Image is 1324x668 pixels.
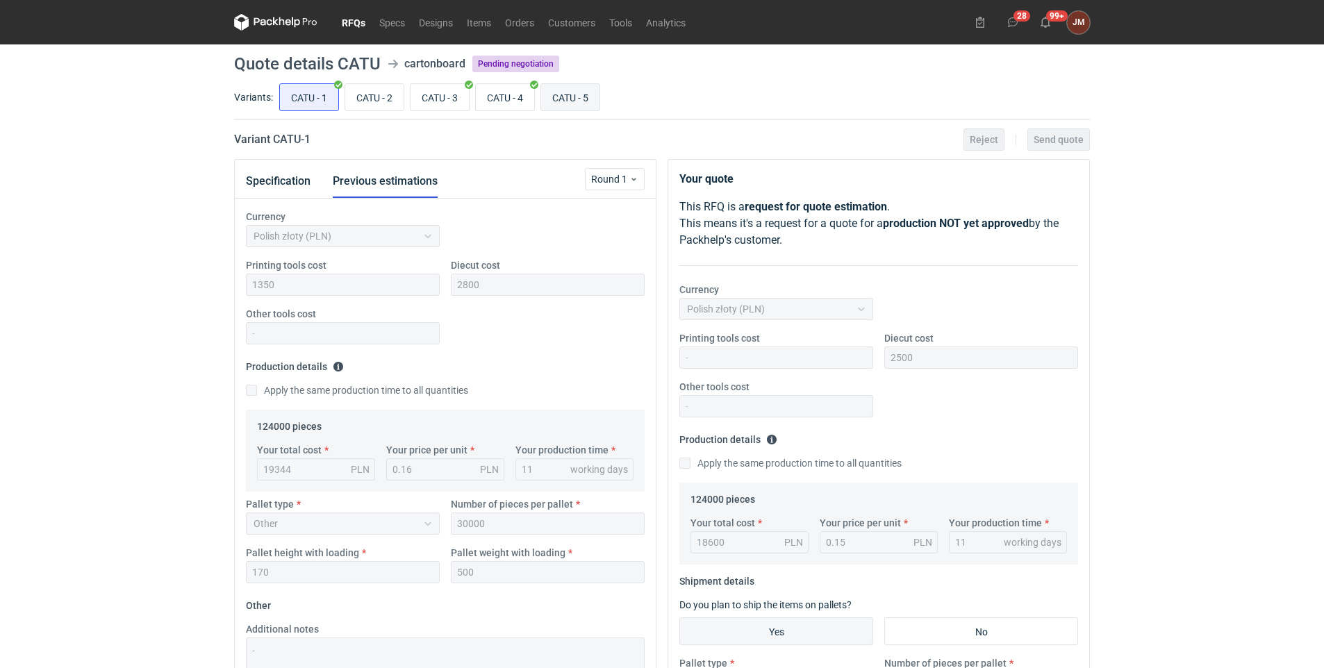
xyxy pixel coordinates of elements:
label: CATU - 1 [279,83,339,111]
div: PLN [784,535,803,549]
label: Currency [679,283,719,297]
a: Orders [498,14,541,31]
legend: 124000 pieces [257,415,322,432]
label: Pallet type [246,497,294,511]
div: PLN [913,535,932,549]
label: Diecut cost [884,331,934,345]
label: Your price per unit [820,516,901,530]
div: working days [570,462,628,476]
legend: Production details [679,428,777,445]
span: Reject [970,135,998,144]
legend: Shipment details [679,570,754,587]
label: Additional notes [246,622,319,636]
button: Send quote [1027,128,1090,151]
p: This RFQ is a . This means it's a request for a quote for a by the Packhelp's customer. [679,199,1078,249]
div: PLN [480,462,499,476]
label: Printing tools cost [679,331,760,345]
legend: Other [246,594,271,611]
a: RFQs [335,14,372,31]
div: working days [1004,535,1061,549]
legend: 124000 pieces [690,488,755,505]
label: Your total cost [690,516,755,530]
a: Designs [412,14,460,31]
a: Items [460,14,498,31]
button: Specification [246,165,311,198]
strong: request for quote estimation [745,200,887,213]
button: 99+ [1034,11,1057,33]
span: Round 1 [591,172,629,186]
span: Send quote [1034,135,1084,144]
span: Pending negotiation [472,56,559,72]
div: JOANNA MOCZAŁA [1067,11,1090,34]
label: Your production time [949,516,1042,530]
a: Analytics [639,14,693,31]
label: CATU - 2 [345,83,404,111]
label: Diecut cost [451,258,500,272]
button: 28 [1002,11,1024,33]
label: CATU - 3 [410,83,470,111]
strong: Your quote [679,172,734,185]
label: Pallet weight with loading [451,546,565,560]
label: Your production time [515,443,609,457]
label: Your total cost [257,443,322,457]
label: CATU - 5 [540,83,600,111]
label: Pallet height with loading [246,546,359,560]
h1: Quote details CATU [234,56,381,72]
label: Other tools cost [246,307,316,321]
button: Previous estimations [333,165,438,198]
label: CATU - 4 [475,83,535,111]
label: Printing tools cost [246,258,326,272]
label: Your price per unit [386,443,467,457]
label: Number of pieces per pallet [451,497,573,511]
label: Variants: [234,90,273,104]
button: JM [1067,11,1090,34]
strong: production NOT yet approved [883,217,1029,230]
label: Apply the same production time to all quantities [246,383,468,397]
a: Specs [372,14,412,31]
svg: Packhelp Pro [234,14,317,31]
a: Tools [602,14,639,31]
button: Reject [963,128,1004,151]
legend: Production details [246,356,344,372]
a: Customers [541,14,602,31]
div: PLN [351,462,370,476]
div: cartonboard [404,56,465,72]
h2: Variant CATU - 1 [234,131,311,148]
label: Currency [246,210,286,224]
label: Apply the same production time to all quantities [679,456,902,470]
label: Other tools cost [679,380,750,394]
label: Do you plan to ship the items on pallets? [679,599,852,610]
